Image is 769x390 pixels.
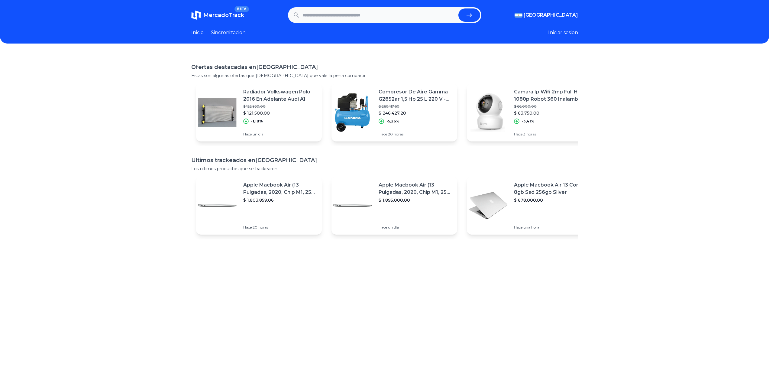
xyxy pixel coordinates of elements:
h1: Ultimos trackeados en [GEOGRAPHIC_DATA] [191,156,578,164]
p: Hace 20 horas [243,225,317,230]
a: Featured imageApple Macbook Air 13 Core I5 8gb Ssd 256gb Silver$ 678.000,00Hace una hora [467,177,593,235]
p: $ 1.803.859,06 [243,197,317,203]
p: Hace 3 horas [514,132,588,137]
p: Hace un día [379,225,452,230]
p: $ 246.427,20 [379,110,452,116]
a: Featured imageRadiador Volkswagen Polo 2016 En Adelante Audi A1$ 122.950,00$ 121.500,00-1,18%Hace... [196,83,322,141]
span: [GEOGRAPHIC_DATA] [524,11,578,19]
a: Featured imageApple Macbook Air (13 Pulgadas, 2020, Chip M1, 256 Gb De Ssd, 8 Gb De Ram) - Plata$... [331,177,457,235]
a: Featured imageCamara Ip Wifi 2mp Full Hd 1080p Robot 360 Inalambrica Audio$ 66.000,00$ 63.750,00-... [467,83,593,141]
p: Estas son algunas ofertas que [DEMOGRAPHIC_DATA] que vale la pena compartir. [191,73,578,79]
p: Camara Ip Wifi 2mp Full Hd 1080p Robot 360 Inalambrica Audio [514,88,588,103]
img: Featured image [467,91,509,134]
p: Hace 20 horas [379,132,452,137]
img: Featured image [196,184,238,227]
span: MercadoTrack [203,12,244,18]
a: Sincronizacion [211,29,246,36]
button: [GEOGRAPHIC_DATA] [515,11,578,19]
a: Inicio [191,29,204,36]
p: -5,26% [386,119,399,124]
p: $ 260.117,60 [379,104,452,109]
img: Featured image [467,184,509,227]
img: Featured image [331,91,374,134]
p: $ 63.750,00 [514,110,588,116]
p: Apple Macbook Air (13 Pulgadas, 2020, Chip M1, 256 Gb De Ssd, 8 Gb De Ram) - Plata [243,181,317,196]
img: Argentina [515,13,522,18]
img: MercadoTrack [191,10,201,20]
h1: Ofertas destacadas en [GEOGRAPHIC_DATA] [191,63,578,71]
img: Featured image [196,91,238,134]
p: Los ultimos productos que se trackearon. [191,166,578,172]
a: MercadoTrackBETA [191,10,244,20]
a: Featured imageApple Macbook Air (13 Pulgadas, 2020, Chip M1, 256 Gb De Ssd, 8 Gb De Ram) - Plata$... [196,177,322,235]
p: -3,41% [522,119,535,124]
p: Hace un día [243,132,317,137]
span: BETA [234,6,249,12]
p: $ 678.000,00 [514,197,588,203]
img: Featured image [331,184,374,227]
a: Featured imageCompresor De Aire Gamma G2852ar 1,5 Hp 25 L 220 V - 50 Hz Color Celeste Fase Eléctr... [331,83,457,141]
p: Apple Macbook Air 13 Core I5 8gb Ssd 256gb Silver [514,181,588,196]
p: Radiador Volkswagen Polo 2016 En Adelante Audi A1 [243,88,317,103]
p: Compresor De Aire Gamma G2852ar 1,5 Hp 25 L 220 V - 50 Hz Color Celeste Fase Eléctrica Monofásica [379,88,452,103]
button: Iniciar sesion [548,29,578,36]
p: $ 121.500,00 [243,110,317,116]
p: -1,18% [251,119,263,124]
p: $ 122.950,00 [243,104,317,109]
p: $ 66.000,00 [514,104,588,109]
p: Hace una hora [514,225,588,230]
p: $ 1.895.000,00 [379,197,452,203]
p: Apple Macbook Air (13 Pulgadas, 2020, Chip M1, 256 Gb De Ssd, 8 Gb De Ram) - Plata [379,181,452,196]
